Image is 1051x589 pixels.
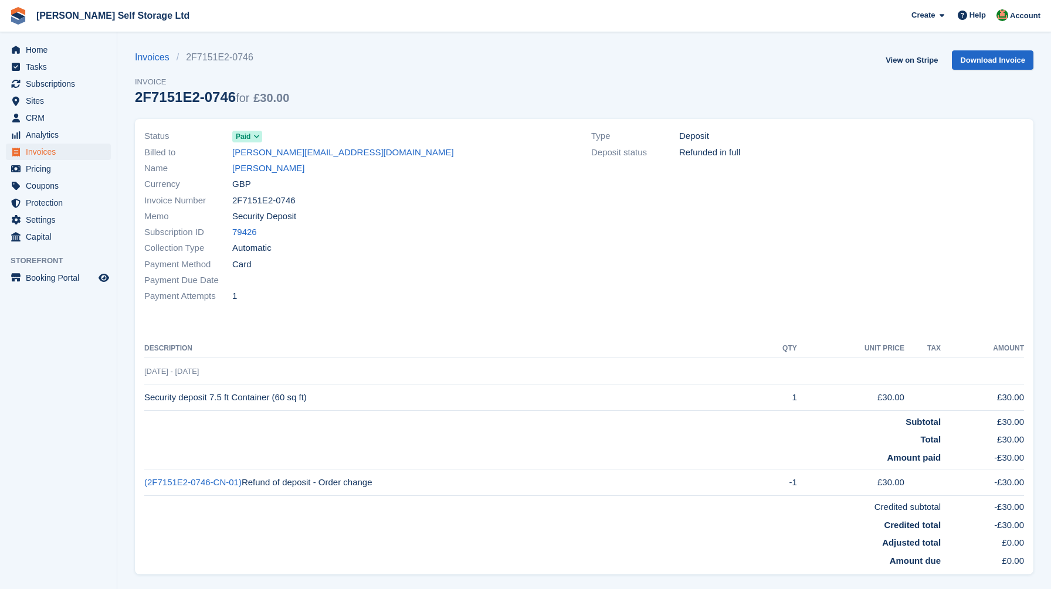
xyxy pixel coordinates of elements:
td: Security deposit 7.5 ft Container (60 sq ft) [144,384,758,411]
a: (2F7151E2-0746-CN-01) [144,477,242,487]
span: Booking Portal [26,270,96,286]
a: menu [6,127,111,143]
span: [DATE] - [DATE] [144,367,199,376]
th: Unit Price [797,339,904,358]
td: -£30.00 [941,447,1024,469]
span: 1 [232,290,237,303]
a: menu [6,42,111,58]
td: -£30.00 [941,496,1024,514]
span: Sites [26,93,96,109]
span: Coupons [26,178,96,194]
span: Deposit status [591,146,679,159]
span: Help [969,9,986,21]
span: Memo [144,210,232,223]
span: GBP [232,178,251,191]
a: Download Invoice [952,50,1033,70]
td: -1 [758,469,796,496]
span: Subscriptions [26,76,96,92]
span: Name [144,162,232,175]
span: Refunded in full [679,146,740,159]
nav: breadcrumbs [135,50,289,64]
a: menu [6,161,111,177]
td: -£30.00 [941,469,1024,496]
a: menu [6,178,111,194]
a: menu [6,144,111,160]
span: Billed to [144,146,232,159]
span: Type [591,130,679,143]
div: 2F7151E2-0746 [135,89,289,105]
a: menu [6,110,111,126]
span: CRM [26,110,96,126]
strong: Subtotal [906,417,941,427]
strong: Amount due [890,556,941,566]
span: Invoice [135,76,289,88]
a: [PERSON_NAME] [232,162,304,175]
span: Create [911,9,935,21]
td: 1 [758,384,796,411]
span: Account [1010,10,1040,22]
span: Status [144,130,232,143]
td: £30.00 [941,410,1024,428]
span: Deposit [679,130,709,143]
span: Security Deposit [232,210,296,223]
a: menu [6,76,111,92]
strong: Amount paid [887,452,941,462]
a: Preview store [97,271,111,285]
a: menu [6,59,111,75]
span: Protection [26,195,96,211]
td: Credited subtotal [144,496,941,514]
th: Description [144,339,758,358]
a: [PERSON_NAME] Self Storage Ltd [32,6,194,25]
span: Payment Method [144,258,232,271]
td: -£30.00 [941,514,1024,532]
td: Refund of deposit - Order change [144,469,758,496]
span: Paid [236,131,250,142]
span: Storefront [11,255,117,267]
td: £30.00 [797,469,904,496]
th: Amount [941,339,1024,358]
td: £0.00 [941,550,1024,568]
a: menu [6,229,111,245]
img: stora-icon-8386f47178a22dfd0bd8f6a31ec36ba5ce8667c1dd55bd0f319d3a0aa187defe.svg [9,7,27,25]
span: Card [232,258,252,271]
a: 79426 [232,226,257,239]
span: Automatic [232,241,272,255]
td: £30.00 [797,384,904,411]
span: Collection Type [144,241,232,255]
span: Capital [26,229,96,245]
a: View on Stripe [881,50,942,70]
a: Paid [232,130,262,143]
a: Invoices [135,50,177,64]
a: menu [6,195,111,211]
img: Joshua Wild [996,9,1008,21]
strong: Credited total [884,520,941,530]
a: [PERSON_NAME][EMAIL_ADDRESS][DOMAIN_NAME] [232,146,454,159]
span: Analytics [26,127,96,143]
span: Subscription ID [144,226,232,239]
th: Tax [904,339,941,358]
strong: Total [920,434,941,444]
a: menu [6,212,111,228]
span: Payment Due Date [144,274,232,287]
a: menu [6,93,111,109]
span: Payment Attempts [144,290,232,303]
span: Invoices [26,144,96,160]
span: 2F7151E2-0746 [232,194,296,207]
span: Currency [144,178,232,191]
span: Home [26,42,96,58]
td: £0.00 [941,532,1024,550]
span: for [236,91,249,104]
strong: Adjusted total [882,537,941,547]
span: Tasks [26,59,96,75]
span: £30.00 [253,91,289,104]
th: QTY [758,339,796,358]
td: £30.00 [941,428,1024,447]
a: menu [6,270,111,286]
span: Settings [26,212,96,228]
td: £30.00 [941,384,1024,411]
span: Invoice Number [144,194,232,207]
span: Pricing [26,161,96,177]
